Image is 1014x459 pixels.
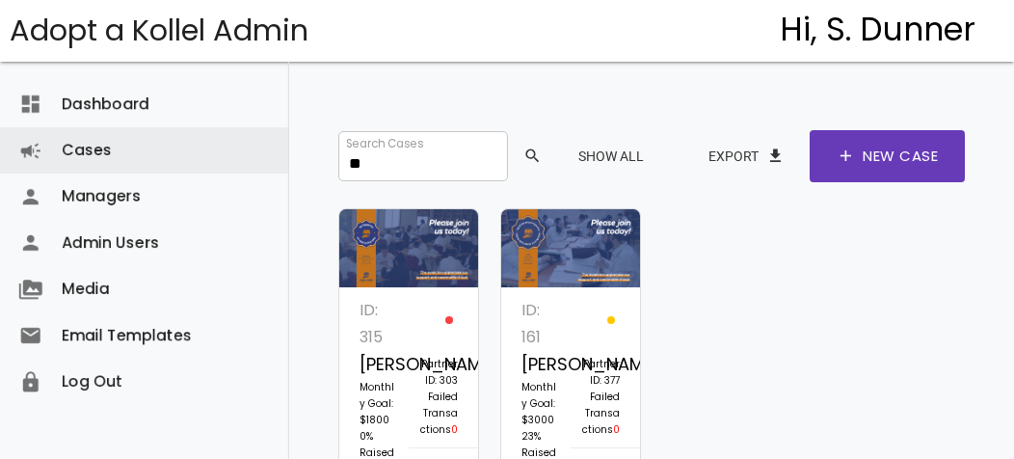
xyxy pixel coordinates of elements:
i: dashboard [19,81,42,127]
p: Failed Transactions [419,389,458,438]
p: Partner ID: 377 [581,356,620,389]
a: Partner ID: 303 Failed Transactions0 [409,297,468,447]
p: [PERSON_NAME] [PERSON_NAME] [521,350,560,380]
span: 0 [613,422,620,437]
p: Failed Transactions [581,389,620,438]
span: add [837,130,855,182]
span: search [523,139,542,174]
span: 0 [451,422,458,437]
p: Monthly Goal: $1800 [360,379,398,428]
p: ID: 315 [360,297,398,349]
i: person [19,220,42,266]
p: [PERSON_NAME] [PERSON_NAME] [360,350,398,380]
button: Exportfile_download [693,139,800,174]
a: Partner ID: 377 Failed Transactions0 [571,297,630,447]
p: Monthly Goal: $3000 [521,379,560,428]
p: ID: 161 [521,297,560,349]
i: campaign [19,127,42,174]
img: tBgm2UXzC6.qNv30HAGZS.png [501,209,640,287]
h4: Hi, S. Dunner [780,13,975,47]
i: person [19,174,42,220]
i: lock [19,359,42,405]
span: file_download [766,139,785,174]
button: search [508,139,553,174]
i: email [19,312,42,359]
i: perm_media [19,266,42,312]
img: xSHmUJseti.ILgQ2KAz0E.jpg [339,209,478,287]
p: Partner ID: 303 [419,356,458,389]
button: Show All [563,139,659,174]
a: addNew Case [810,130,965,182]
